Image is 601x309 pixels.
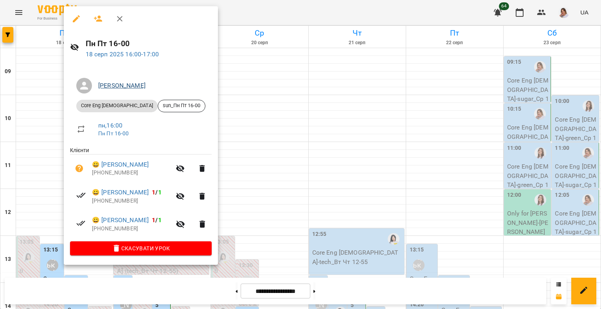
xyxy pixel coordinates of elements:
[152,216,161,224] b: /
[158,100,205,112] div: sun_Пн Пт 16-00
[76,190,86,200] svg: Візит сплачено
[86,50,159,58] a: 18 серп 2025 16:00-17:00
[98,122,122,129] a: пн , 16:00
[70,146,212,241] ul: Клієнти
[92,160,149,169] a: 😀 [PERSON_NAME]
[98,82,146,89] a: [PERSON_NAME]
[92,225,171,233] p: [PHONE_NUMBER]
[152,189,161,196] b: /
[92,197,171,205] p: [PHONE_NUMBER]
[92,169,171,177] p: [PHONE_NUMBER]
[98,130,129,137] a: Пн Пт 16-00
[70,159,89,178] button: Візит ще не сплачено. Додати оплату?
[86,38,212,50] h6: Пн Пт 16-00
[92,188,149,197] a: 😀 [PERSON_NAME]
[76,244,205,253] span: Скасувати Урок
[70,241,212,255] button: Скасувати Урок
[158,189,162,196] span: 1
[76,219,86,228] svg: Візит сплачено
[158,102,205,109] span: sun_Пн Пт 16-00
[76,102,158,109] span: Core Eng [DEMOGRAPHIC_DATA]
[158,216,162,224] span: 1
[152,216,155,224] span: 1
[152,189,155,196] span: 1
[92,216,149,225] a: 😀 [PERSON_NAME]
